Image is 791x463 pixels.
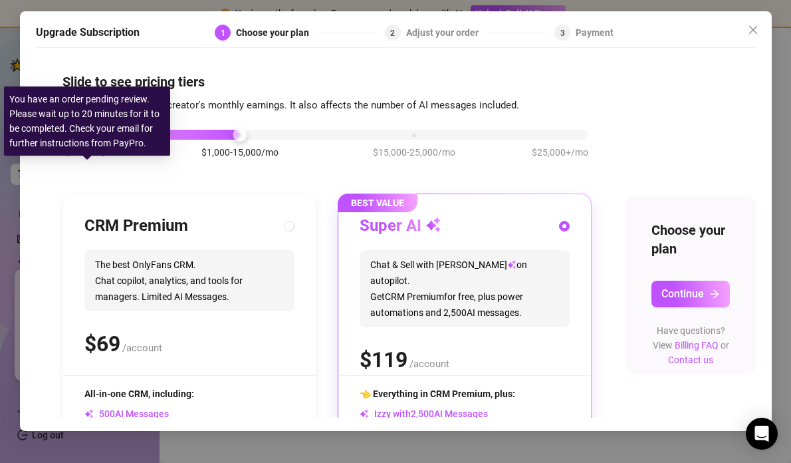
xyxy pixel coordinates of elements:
div: Open Intercom Messenger [746,418,778,450]
span: 3 [560,29,565,38]
a: Contact us [668,355,713,365]
div: Payment [576,25,614,41]
span: 1 [221,29,225,38]
span: Chat & Sell with [PERSON_NAME] on autopilot. Get CRM Premium for free, plus power automations and... [360,251,570,328]
div: Choose your plan [236,25,317,41]
span: Close [742,25,763,35]
span: $15,000-25,000/mo [373,146,455,160]
div: You have an order pending review. Please wait up to 20 minutes for it to be completed. Check your... [4,86,170,156]
span: $25,000+/mo [532,146,588,160]
span: BEST VALUE [338,194,417,213]
span: 2 [390,29,395,38]
span: All-in-one CRM, including: [84,389,194,400]
button: Close [742,19,763,41]
span: AI Messages [84,409,169,420]
span: /account [122,343,162,355]
span: The best OnlyFans CRM. Chat copilot, analytics, and tools for managers. Limited AI Messages. [84,251,294,312]
span: arrow-right [709,289,720,299]
span: 👈 Everything in CRM Premium, plus: [360,389,515,400]
span: /account [409,359,449,371]
button: Continuearrow-right [651,281,730,307]
span: Continue [661,288,704,301]
h5: Upgrade Subscription [36,25,140,41]
div: Adjust your order [406,25,487,41]
span: $ [360,348,407,373]
h3: CRM Premium [84,216,188,237]
span: $ [84,332,120,357]
h4: Slide to see pricing tiers [62,73,729,91]
h4: Choose your plan [651,221,730,258]
span: Have questions? View or [652,325,729,365]
span: Our pricing is based on creator's monthly earnings. It also affects the number of AI messages inc... [62,99,519,111]
span: close [747,25,758,35]
h3: Super AI [360,216,441,237]
a: Billing FAQ [674,340,718,351]
span: Izzy with AI Messages [360,409,488,420]
span: $1,000-15,000/mo [201,146,279,160]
